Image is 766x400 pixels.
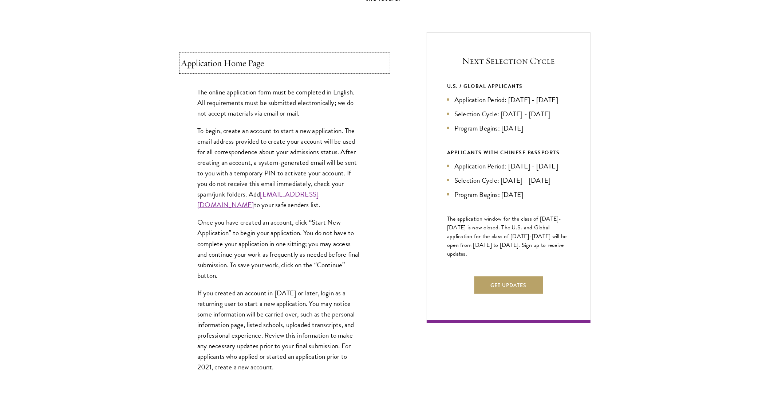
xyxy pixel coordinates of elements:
p: Once you have created an account, click “Start New Application” to begin your application. You do... [197,217,361,280]
li: Application Period: [DATE] - [DATE] [447,94,570,105]
li: Selection Cycle: [DATE] - [DATE] [447,109,570,119]
li: Program Begins: [DATE] [447,189,570,200]
button: Get Updates [474,276,543,294]
div: APPLICANTS WITH CHINESE PASSPORTS [447,148,570,157]
p: If you created an account in [DATE] or later, login as a returning user to start a new applicatio... [197,288,361,373]
h5: Next Selection Cycle [447,55,570,67]
p: To begin, create an account to start a new application. The email address provided to create your... [197,125,361,210]
li: Program Begins: [DATE] [447,123,570,133]
div: U.S. / GLOBAL APPLICANTS [447,82,570,91]
button: Application Home Page [181,54,388,72]
span: The application window for the class of [DATE]-[DATE] is now closed. The U.S. and Global applicat... [447,214,567,258]
a: [EMAIL_ADDRESS][DOMAIN_NAME] [197,189,319,210]
p: The online application form must be completed in English. All requirements must be submitted elec... [197,87,361,119]
li: Selection Cycle: [DATE] - [DATE] [447,175,570,186]
li: Application Period: [DATE] - [DATE] [447,161,570,171]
